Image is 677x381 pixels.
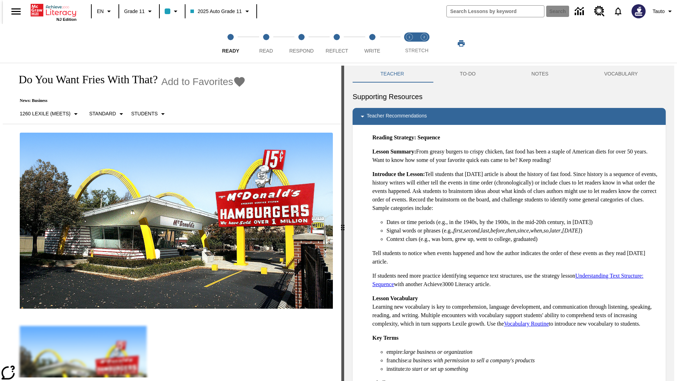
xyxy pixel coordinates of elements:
button: Ready step 1 of 5 [210,24,251,63]
strong: Introduce the Lesson: [372,171,425,177]
p: Learning new vocabulary is key to comprehension, language development, and communication through ... [372,294,660,328]
span: Tauto [653,8,665,15]
div: activity [344,66,674,381]
em: later [550,228,561,234]
button: Language: EN, Select a language [94,5,116,18]
em: to start or set up something [406,366,468,372]
span: 2025 Auto Grade 11 [190,8,242,15]
span: STRETCH [405,48,428,53]
p: Teacher Recommendations [367,112,427,121]
em: since [517,228,529,234]
img: One of the first McDonald's stores, with the iconic red sign and golden arches. [20,133,333,309]
p: Standard [89,110,116,117]
strong: Sequence [417,134,440,140]
a: Data Center [571,2,590,21]
button: Select a new avatar [627,2,650,20]
a: Understanding Text Structure: Sequence [372,273,644,287]
span: Write [364,48,380,54]
button: Class: 2025 Auto Grade 11, Select your class [188,5,254,18]
li: Dates or time periods (e.g., in the 1940s, by the 1900s, in the mid-20th century, in [DATE]) [386,218,660,226]
em: then [506,228,516,234]
em: last [481,228,489,234]
div: Home [31,2,77,22]
button: Scaffolds, Standard [86,108,128,120]
li: Signal words or phrases (e.g., , , , , , , , , , ) [386,226,660,235]
p: From greasy burgers to crispy chicken, fast food has been a staple of American diets for over 50 ... [372,147,660,164]
span: EN [97,8,104,15]
li: franchise: [386,356,660,365]
em: before [490,228,505,234]
span: Respond [289,48,313,54]
span: Ready [222,48,239,54]
button: TO-DO [432,66,504,83]
div: Teacher Recommendations [353,108,666,125]
button: Reflect step 4 of 5 [316,24,357,63]
a: Vocabulary Routine [504,321,549,327]
button: NOTES [504,66,576,83]
em: so [544,228,549,234]
button: Write step 5 of 5 [352,24,393,63]
p: Tell students that [DATE] article is about the history of fast food. Since history is a sequence ... [372,170,660,212]
button: Respond step 3 of 5 [281,24,322,63]
button: VOCABULARY [576,66,666,83]
strong: Lesson Vocabulary [372,295,418,301]
em: when [530,228,542,234]
em: a business with permission to sell a company's products [409,357,535,363]
strong: Lesson Summary: [372,149,416,155]
button: Stretch Read step 1 of 2 [399,24,420,63]
img: Avatar [632,4,646,18]
h6: Supporting Resources [353,91,666,102]
button: Teacher [353,66,432,83]
strong: Key Terms [372,335,398,341]
span: Add to Favorites [161,76,233,87]
text: 2 [423,35,425,39]
input: search field [447,6,544,17]
span: Read [259,48,273,54]
div: reading [3,66,341,377]
button: Print [450,37,472,50]
button: Stretch Respond step 2 of 2 [414,24,434,63]
em: large business or organization [404,349,472,355]
button: Select Student [128,108,170,120]
span: NJ Edition [56,17,77,22]
p: Tell students to notice when events happened and how the author indicates the order of these even... [372,249,660,266]
li: empire: [386,348,660,356]
p: 1260 Lexile (Meets) [20,110,71,117]
em: second [464,228,480,234]
button: Grade: Grade 11, Select a grade [121,5,157,18]
button: Profile/Settings [650,5,677,18]
li: institute: [386,365,660,373]
em: [DATE] [562,228,580,234]
a: Notifications [609,2,627,20]
p: If students need more practice identifying sequence text structures, use the strategy lesson with... [372,272,660,289]
span: Grade 11 [124,8,145,15]
em: first [453,228,463,234]
button: Read step 2 of 5 [245,24,286,63]
p: News: Business [11,98,246,103]
div: Press Enter or Spacebar and then press right and left arrow keys to move the slider [341,66,344,381]
button: Select Lexile, 1260 Lexile (Meets) [17,108,83,120]
p: Students [131,110,158,117]
div: Instructional Panel Tabs [353,66,666,83]
h1: Do You Want Fries With That? [11,73,158,86]
strong: Reading Strategy: [372,134,416,140]
button: Open side menu [6,1,26,22]
button: Class color is light blue. Change class color [162,5,183,18]
span: Reflect [326,48,348,54]
a: Resource Center, Will open in new tab [590,2,609,21]
li: Context clues (e.g., was born, grew up, went to college, graduated) [386,235,660,243]
text: 1 [408,35,410,39]
button: Add to Favorites - Do You Want Fries With That? [161,75,246,88]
